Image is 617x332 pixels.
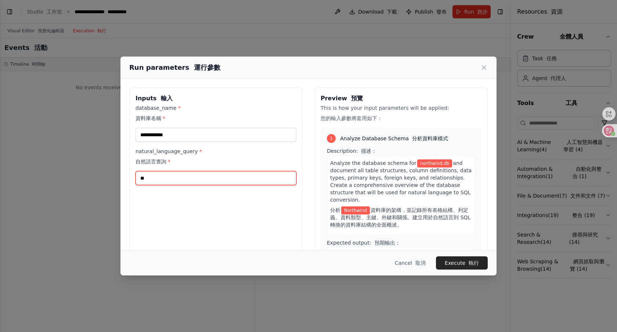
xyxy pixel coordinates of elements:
[327,148,376,154] span: Description:
[371,207,401,213] span: 資料庫的架構
[136,115,165,121] font: 資料庫名稱
[327,240,400,246] span: Expected output:
[321,115,382,121] font: 您的輸入參數將套用如下：
[321,104,481,125] p: This is how your input parameters will be applied:
[136,104,296,125] label: database_name
[161,95,173,102] font: 輸入
[469,260,479,266] font: 執行
[340,135,448,142] span: Analyze Database Schema
[375,240,400,246] font: 預期輸出：
[351,95,363,102] font: 預覽
[389,256,432,270] button: Cancel 取消
[417,159,452,167] span: Variable: database_name
[412,136,448,141] font: 分析資料庫模式
[330,160,416,166] span: Analyze the database schema for
[341,206,370,214] span: Variable: database_name
[330,207,470,228] font: 分析 ，
[415,260,426,266] font: 取消
[136,94,296,103] h3: Inputs
[136,148,296,168] label: natural_language_query
[330,207,470,228] span: 並記錄所有表格結構、列定義、資料類型、主鍵、外鍵和關係。建立用於自然語言到 SQL 轉換的資料庫結構的全面概述。
[436,256,488,270] button: Execute 執行
[136,159,170,165] font: 自然語言查詢
[361,148,376,154] font: 描述：
[321,94,481,103] h3: Preview
[194,64,220,71] font: 運行參數
[327,134,336,143] div: 1
[129,62,220,73] h2: Run parameters
[330,160,472,203] span: and document all table structures, column definitions, data types, primary keys, foreign keys, an...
